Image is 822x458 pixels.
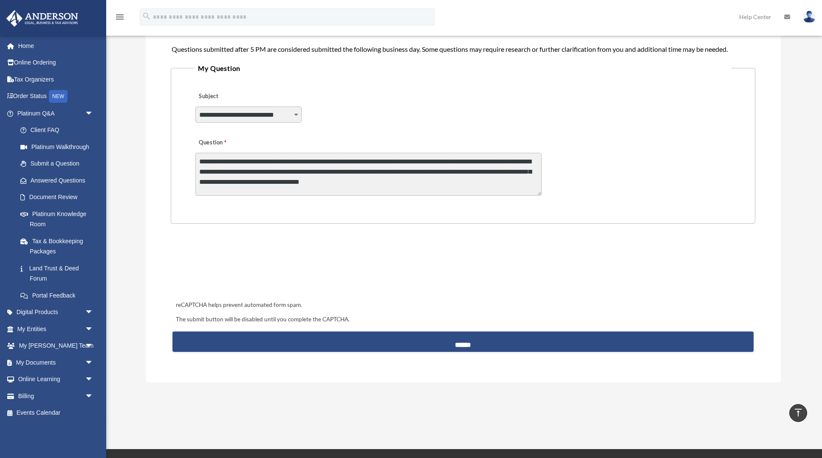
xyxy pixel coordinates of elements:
i: vertical_align_top [793,407,803,418]
a: vertical_align_top [789,404,807,422]
a: Platinum Q&Aarrow_drop_down [6,105,106,122]
span: arrow_drop_down [85,371,102,388]
a: Portal Feedback [12,287,106,304]
a: Events Calendar [6,405,106,421]
div: NEW [49,90,68,103]
a: menu [115,15,125,22]
div: The submit button will be disabled until you complete the CAPTCHA. [172,315,753,325]
i: menu [115,12,125,22]
div: reCAPTCHA helps prevent automated form spam. [172,300,753,310]
span: arrow_drop_down [85,388,102,405]
a: My [PERSON_NAME] Teamarrow_drop_down [6,337,106,354]
a: Billingarrow_drop_down [6,388,106,405]
span: arrow_drop_down [85,337,102,355]
a: Order StatusNEW [6,88,106,105]
a: Platinum Knowledge Room [12,205,106,233]
span: arrow_drop_down [85,304,102,321]
label: Subject [195,91,276,103]
img: Anderson Advisors Platinum Portal [4,10,81,27]
a: Tax & Bookkeeping Packages [12,233,106,260]
a: Document Review [12,189,106,206]
a: Answered Questions [12,172,106,189]
a: Online Ordering [6,54,106,71]
img: User Pic [803,11,816,23]
a: Platinum Walkthrough [12,138,106,155]
a: Land Trust & Deed Forum [12,260,106,287]
a: Submit a Question [12,155,102,172]
legend: My Question [195,62,731,74]
a: Client FAQ [12,122,106,139]
iframe: reCAPTCHA [173,250,302,283]
a: My Documentsarrow_drop_down [6,354,106,371]
span: arrow_drop_down [85,105,102,122]
a: My Entitiesarrow_drop_down [6,320,106,337]
a: Digital Productsarrow_drop_down [6,304,106,321]
span: arrow_drop_down [85,320,102,338]
a: Online Learningarrow_drop_down [6,371,106,388]
i: search [142,11,151,21]
a: Tax Organizers [6,71,106,88]
label: Question [195,137,261,149]
span: arrow_drop_down [85,354,102,371]
a: Home [6,37,106,54]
